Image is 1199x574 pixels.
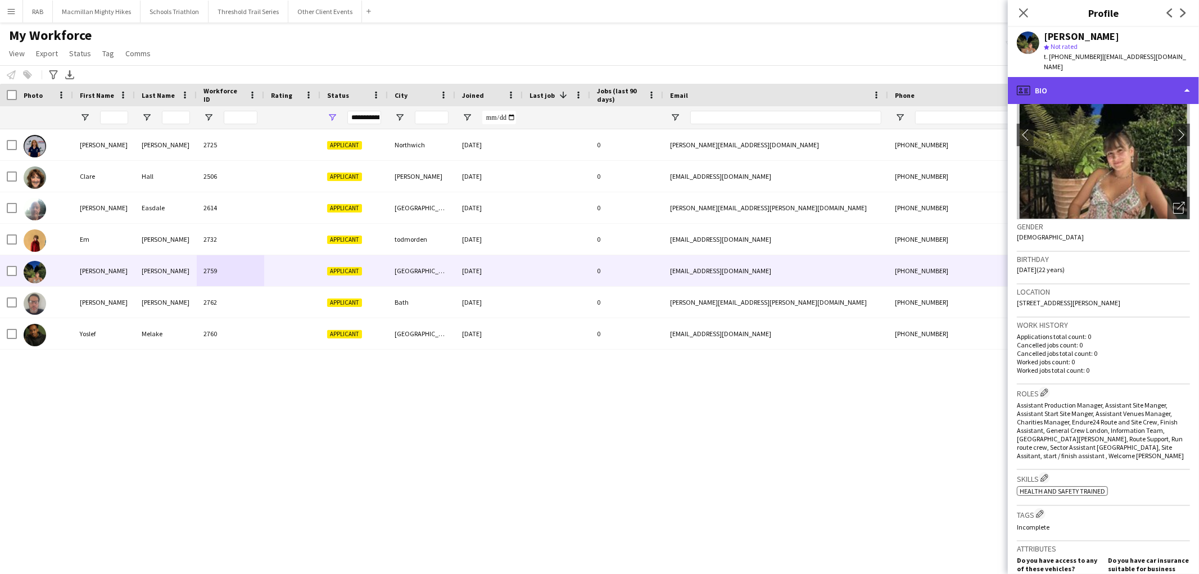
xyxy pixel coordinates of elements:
div: [PERSON_NAME] [135,224,197,255]
button: Open Filter Menu [395,112,405,123]
div: 0 [590,192,663,223]
h3: Work history [1017,320,1190,330]
h3: Skills [1017,472,1190,484]
input: Joined Filter Input [482,111,516,124]
span: Assistant Production Manager, Assistant Site Manger, Assistant Start Site Manger, Assistant Venue... [1017,401,1184,460]
div: [DATE] [455,224,523,255]
span: Status [327,91,349,100]
div: [PHONE_NUMBER] [888,192,1032,223]
div: 2760 [197,318,264,349]
div: todmorden [388,224,455,255]
div: [PERSON_NAME] [135,287,197,318]
span: [DATE] (22 years) [1017,265,1065,274]
div: [PHONE_NUMBER] [888,255,1032,286]
div: [PHONE_NUMBER] [888,129,1032,160]
button: Open Filter Menu [327,112,337,123]
span: Applicant [327,173,362,181]
div: 2725 [197,129,264,160]
button: Schools Triathlon [141,1,209,22]
div: Bio [1008,77,1199,104]
button: Threshold Trail Series [209,1,288,22]
div: 2614 [197,192,264,223]
div: [PERSON_NAME] [1044,31,1119,42]
span: Phone [895,91,915,100]
span: Health and Safety Trained [1020,487,1105,495]
span: Status [69,48,91,58]
app-action-btn: Advanced filters [47,68,60,82]
span: Comms [125,48,151,58]
span: Not rated [1051,42,1078,51]
div: [PERSON_NAME][EMAIL_ADDRESS][PERSON_NAME][DOMAIN_NAME] [663,192,888,223]
span: Photo [24,91,43,100]
div: [GEOGRAPHIC_DATA] [388,255,455,286]
input: Workforce ID Filter Input [224,111,257,124]
a: View [4,46,29,61]
a: Export [31,46,62,61]
span: Last job [530,91,555,100]
div: [PERSON_NAME] [73,129,135,160]
button: Macmillan Mighty Hikes [53,1,141,22]
div: 0 [590,255,663,286]
div: [EMAIL_ADDRESS][DOMAIN_NAME] [663,255,888,286]
input: Phone Filter Input [915,111,1025,124]
h3: Tags [1017,508,1190,520]
input: First Name Filter Input [100,111,128,124]
button: Open Filter Menu [80,112,90,123]
img: Yoslef Melake [24,324,46,346]
h3: Gender [1017,222,1190,232]
button: RAB [23,1,53,22]
div: Em [73,224,135,255]
div: [DATE] [455,129,523,160]
div: Hall [135,161,197,192]
span: My Workforce [9,27,92,44]
span: Applicant [327,267,362,275]
div: [PERSON_NAME][EMAIL_ADDRESS][DOMAIN_NAME] [663,129,888,160]
div: [DATE] [455,318,523,349]
div: [EMAIL_ADDRESS][DOMAIN_NAME] [663,161,888,192]
span: Tag [102,48,114,58]
span: Last Name [142,91,175,100]
img: Em Andrews [24,229,46,252]
div: Bath [388,287,455,318]
span: First Name [80,91,114,100]
a: Tag [98,46,119,61]
a: Comms [121,46,155,61]
p: Cancelled jobs count: 0 [1017,341,1190,349]
div: [PERSON_NAME] [73,192,135,223]
div: 0 [590,129,663,160]
img: Maddie Atkinson [24,261,46,283]
div: 0 [590,224,663,255]
span: Applicant [327,236,362,244]
button: Open Filter Menu [670,112,680,123]
div: Easdale [135,192,197,223]
div: [PHONE_NUMBER] [888,161,1032,192]
p: Worked jobs total count: 0 [1017,366,1190,374]
button: Open Filter Menu [895,112,905,123]
h3: Location [1017,287,1190,297]
p: Incomplete [1017,523,1190,531]
p: Worked jobs count: 0 [1017,358,1190,366]
img: Chloe Geoghegan [24,135,46,157]
div: [EMAIL_ADDRESS][DOMAIN_NAME] [663,318,888,349]
div: Clare [73,161,135,192]
div: [DATE] [455,192,523,223]
div: 0 [590,287,663,318]
div: 0 [590,318,663,349]
div: 2506 [197,161,264,192]
button: Open Filter Menu [462,112,472,123]
span: Jobs (last 90 days) [597,87,643,103]
input: Email Filter Input [690,111,881,124]
h3: Roles [1017,387,1190,399]
h5: Do you have access to any of these vehicles? [1017,556,1099,573]
span: t. [PHONE_NUMBER] [1044,52,1102,61]
span: Export [36,48,58,58]
button: Other Client Events [288,1,362,22]
input: City Filter Input [415,111,449,124]
button: Open Filter Menu [142,112,152,123]
div: Melake [135,318,197,349]
div: [PERSON_NAME][EMAIL_ADDRESS][PERSON_NAME][DOMAIN_NAME] [663,287,888,318]
p: Applications total count: 0 [1017,332,1190,341]
div: 2762 [197,287,264,318]
h3: Profile [1008,6,1199,20]
h3: Birthday [1017,254,1190,264]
